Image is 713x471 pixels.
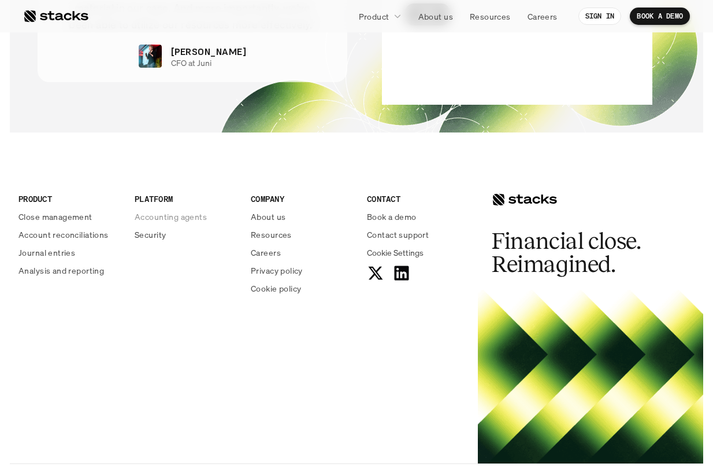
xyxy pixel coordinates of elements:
[251,246,353,259] a: Careers
[578,8,622,25] a: SIGN IN
[135,229,166,241] p: Security
[136,220,187,229] a: Privacy Policy
[135,211,237,223] a: Accounting agents
[359,10,389,23] p: Product
[585,12,615,20] p: SIGN IN
[251,211,353,223] a: About us
[367,193,469,205] p: CONTACT
[251,282,353,295] a: Cookie policy
[470,10,511,23] p: Resources
[18,211,121,223] a: Close management
[251,282,301,295] p: Cookie policy
[18,229,109,241] p: Account reconciliations
[18,246,75,259] p: Journal entries
[411,6,460,27] a: About us
[135,193,237,205] p: PLATFORM
[492,230,665,276] h2: Financial close. Reimagined.
[18,264,104,277] p: Analysis and reporting
[18,229,121,241] a: Account reconciliations
[637,12,683,20] p: BOOK A DEMO
[463,6,518,27] a: Resources
[418,10,453,23] p: About us
[18,264,121,277] a: Analysis and reporting
[251,264,353,277] a: Privacy policy
[18,193,121,205] p: PRODUCT
[367,211,469,223] a: Book a demo
[528,10,558,23] p: Careers
[18,211,92,223] p: Close management
[367,246,424,259] button: Cookie Trigger
[251,193,353,205] p: COMPANY
[367,229,429,241] p: Contact support
[251,229,292,241] p: Resources
[18,246,121,259] a: Journal entries
[251,264,303,277] p: Privacy policy
[171,58,211,68] p: CFO at Juni
[251,229,353,241] a: Resources
[367,211,417,223] p: Book a demo
[135,229,237,241] a: Security
[367,229,469,241] a: Contact support
[367,246,424,259] span: Cookie Settings
[251,246,281,259] p: Careers
[251,211,285,223] p: About us
[521,6,565,27] a: Careers
[171,45,246,58] p: [PERSON_NAME]
[135,211,207,223] p: Accounting agents
[630,8,690,25] a: BOOK A DEMO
